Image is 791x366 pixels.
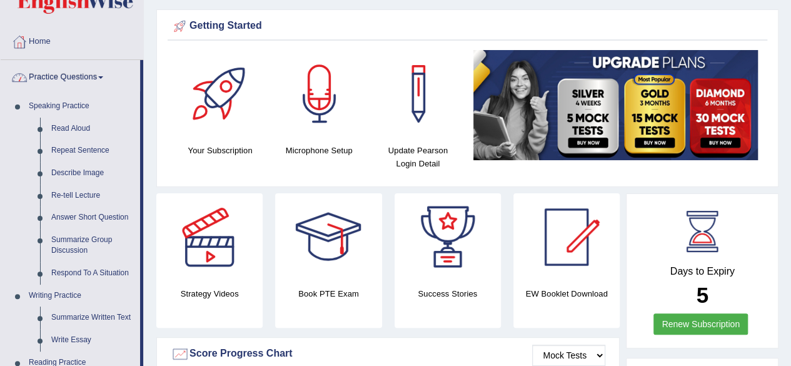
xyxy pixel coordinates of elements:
[23,285,140,307] a: Writing Practice
[473,50,758,160] img: small5.jpg
[46,307,140,329] a: Summarize Written Text
[46,140,140,162] a: Repeat Sentence
[46,118,140,140] a: Read Aloud
[696,283,708,307] b: 5
[640,266,764,277] h4: Days to Expiry
[177,144,263,157] h4: Your Subscription
[46,162,140,185] a: Describe Image
[46,206,140,229] a: Answer Short Question
[276,144,362,157] h4: Microphone Setup
[513,287,620,300] h4: EW Booklet Download
[23,95,140,118] a: Speaking Practice
[46,185,140,207] a: Re-tell Lecture
[46,329,140,352] a: Write Essay
[171,17,764,36] div: Getting Started
[275,287,381,300] h4: Book PTE Exam
[653,313,748,335] a: Renew Subscription
[1,60,140,91] a: Practice Questions
[46,262,140,285] a: Respond To A Situation
[375,144,461,170] h4: Update Pearson Login Detail
[1,24,143,56] a: Home
[395,287,501,300] h4: Success Stories
[156,287,263,300] h4: Strategy Videos
[46,229,140,262] a: Summarize Group Discussion
[171,345,605,363] div: Score Progress Chart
